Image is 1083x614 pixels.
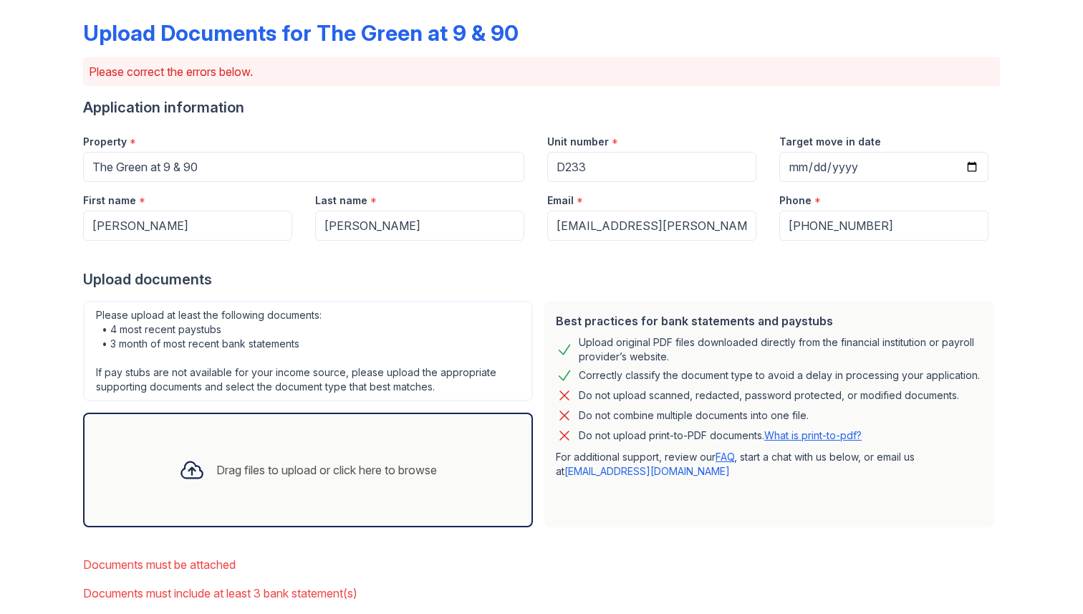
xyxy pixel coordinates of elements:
[547,135,609,149] label: Unit number
[556,312,983,330] div: Best practices for bank statements and paystubs
[83,193,136,208] label: First name
[547,193,574,208] label: Email
[83,135,127,149] label: Property
[579,387,959,404] div: Do not upload scanned, redacted, password protected, or modified documents.
[564,465,730,477] a: [EMAIL_ADDRESS][DOMAIN_NAME]
[764,429,862,441] a: What is print-to-pdf?
[779,193,812,208] label: Phone
[779,135,881,149] label: Target move in date
[83,20,519,46] div: Upload Documents for The Green at 9 & 90
[83,550,1000,579] li: Documents must be attached
[83,579,1000,608] li: Documents must include at least 3 bank statement(s)
[83,97,1000,117] div: Application information
[716,451,734,463] a: FAQ
[556,450,983,479] p: For additional support, review our , start a chat with us below, or email us at
[83,269,1000,289] div: Upload documents
[579,428,862,443] p: Do not upload print-to-PDF documents.
[83,301,533,401] div: Please upload at least the following documents: • 4 most recent paystubs • 3 month of most recent...
[315,193,367,208] label: Last name
[579,335,983,364] div: Upload original PDF files downloaded directly from the financial institution or payroll provider’...
[579,367,980,384] div: Correctly classify the document type to avoid a delay in processing your application.
[216,461,437,479] div: Drag files to upload or click here to browse
[89,63,994,80] p: Please correct the errors below.
[579,407,809,424] div: Do not combine multiple documents into one file.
